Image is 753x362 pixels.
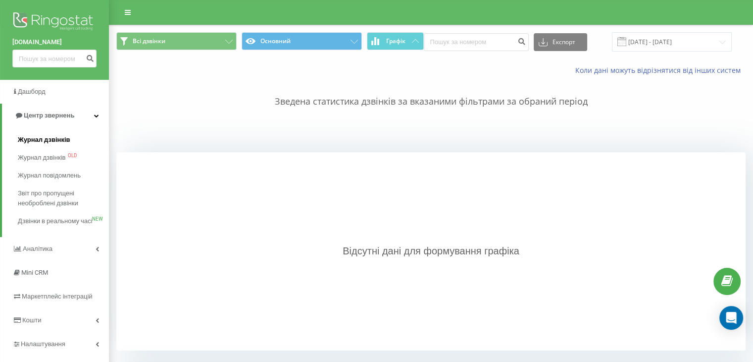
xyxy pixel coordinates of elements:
[22,293,93,300] span: Маркетплейс інтеграцій
[18,184,109,212] a: Звіт про пропущені необроблені дзвінки
[534,33,587,51] button: Експорт
[116,152,746,351] div: Відсутні дані для формування графіка
[18,216,92,226] span: Дзвінки в реальному часі
[242,32,362,50] button: Основний
[12,50,97,67] input: Пошук за номером
[21,269,48,276] span: Mini CRM
[133,37,165,45] span: Всі дзвінки
[386,38,405,45] span: Графік
[18,88,46,95] span: Дашборд
[12,37,97,47] a: [DOMAIN_NAME]
[24,112,74,119] span: Центр звернень
[18,167,109,184] a: Журнал повідомлень
[116,75,746,108] p: Зведена статистика дзвінків за вказаними фільтрами за обраний період
[116,32,237,50] button: Всі дзвінки
[575,65,746,75] a: Коли дані можуть відрізнятися вiд інших систем
[22,316,41,324] span: Кошти
[18,149,109,167] a: Журнал дзвінківOLD
[18,131,109,149] a: Журнал дзвінків
[21,340,65,348] span: Налаштування
[18,135,70,145] span: Журнал дзвінків
[424,33,529,51] input: Пошук за номером
[2,104,109,127] a: Центр звернень
[719,306,743,330] div: Open Intercom Messenger
[367,32,424,50] button: Графік
[18,212,109,230] a: Дзвінки в реальному часіNEW
[23,245,52,252] span: Аналiтика
[12,10,97,35] img: Ringostat logo
[18,188,104,208] span: Звіт про пропущені необроблені дзвінки
[18,153,65,163] span: Журнал дзвінків
[18,171,81,181] span: Журнал повідомлень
